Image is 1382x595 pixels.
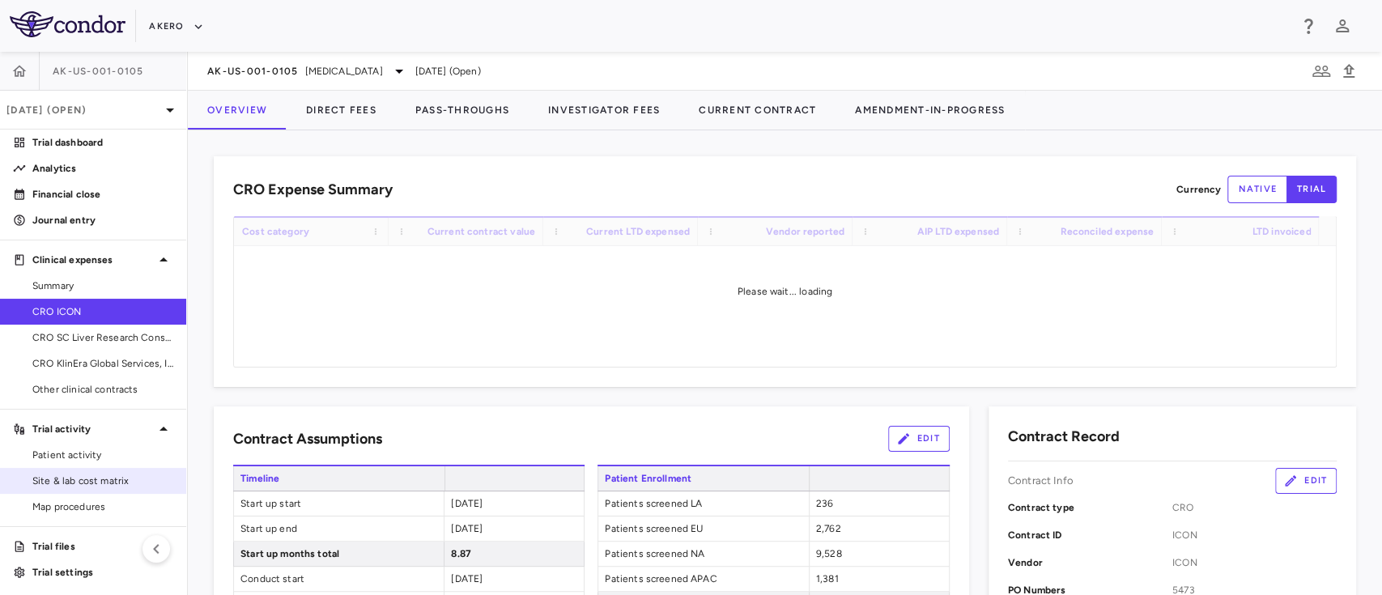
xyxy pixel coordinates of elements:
[1008,500,1172,515] p: Contract type
[1008,555,1172,570] p: Vendor
[738,286,832,297] span: Please wait... loading
[598,542,808,566] span: Patients screened NA
[1227,176,1287,203] button: native
[188,91,287,130] button: Overview
[816,523,841,534] span: 2,762
[32,213,173,227] p: Journal entry
[816,498,833,509] span: 236
[32,187,173,202] p: Financial close
[451,548,471,559] span: 8.87
[597,466,809,491] span: Patient Enrollment
[233,179,393,201] h6: CRO Expense Summary
[679,91,836,130] button: Current Contract
[598,516,808,541] span: Patients screened EU
[451,498,483,509] span: [DATE]
[234,516,444,541] span: Start up end
[1176,182,1221,197] p: Currency
[32,499,173,514] span: Map procedures
[233,466,444,491] span: Timeline
[207,65,299,78] span: AK-US-001-0105
[32,330,173,345] span: CRO SC Liver Research Consortium LLC
[32,539,173,554] p: Trial files
[287,91,396,130] button: Direct Fees
[1008,528,1172,542] p: Contract ID
[1172,555,1337,570] span: ICON
[396,91,529,130] button: Pass-Throughs
[32,161,173,176] p: Analytics
[305,64,383,79] span: [MEDICAL_DATA]
[1008,474,1074,488] p: Contract Info
[32,304,173,319] span: CRO ICON
[415,64,481,79] span: [DATE] (Open)
[451,523,483,534] span: [DATE]
[529,91,679,130] button: Investigator Fees
[1008,426,1120,448] h6: Contract Record
[816,548,842,559] span: 9,528
[234,567,444,591] span: Conduct start
[53,65,144,78] span: AK-US-001-0105
[233,428,382,450] h6: Contract Assumptions
[1286,176,1337,203] button: trial
[6,103,160,117] p: [DATE] (Open)
[32,382,173,397] span: Other clinical contracts
[32,135,173,150] p: Trial dashboard
[1172,528,1337,542] span: ICON
[234,491,444,516] span: Start up start
[598,567,808,591] span: Patients screened APAC
[32,565,173,580] p: Trial settings
[1172,500,1337,515] span: CRO
[1275,468,1337,494] button: Edit
[32,448,173,462] span: Patient activity
[888,426,950,452] button: Edit
[32,422,154,436] p: Trial activity
[10,11,125,37] img: logo-full-BYUhSk78.svg
[32,474,173,488] span: Site & lab cost matrix
[598,491,808,516] span: Patients screened LA
[32,278,173,293] span: Summary
[451,573,483,584] span: [DATE]
[32,253,154,267] p: Clinical expenses
[816,573,839,584] span: 1,381
[836,91,1024,130] button: Amendment-In-Progress
[32,356,173,371] span: CRO KlinEra Global Services, Inc
[149,14,203,40] button: Akero
[234,542,444,566] span: Start up months total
